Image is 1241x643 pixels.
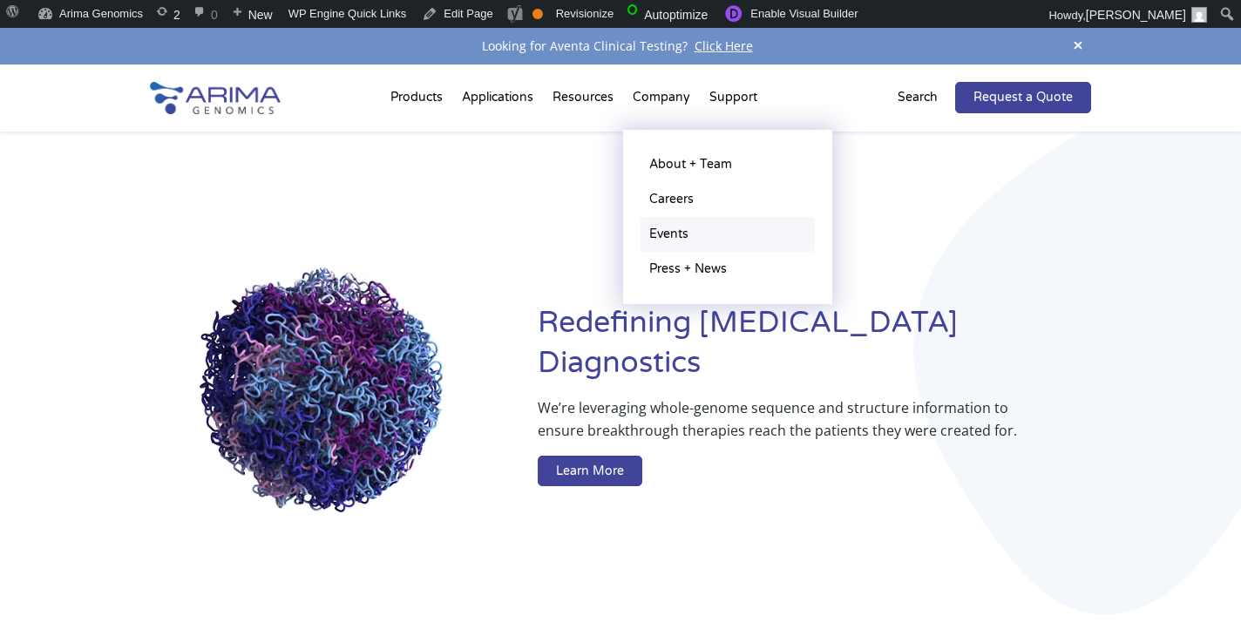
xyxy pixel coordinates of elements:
img: Arima-Genomics-logo [150,82,281,114]
div: OK [532,9,543,19]
p: Search [898,86,938,109]
a: Press + News [641,252,815,287]
a: Careers [641,182,815,217]
a: Learn More [538,456,642,487]
a: Request a Quote [955,82,1091,113]
span: [PERSON_NAME] [1086,8,1186,22]
p: We’re leveraging whole-genome sequence and structure information to ensure breakthrough therapies... [538,396,1021,456]
a: Events [641,217,815,252]
h1: Redefining [MEDICAL_DATA] Diagnostics [538,303,1091,396]
iframe: Chat Widget [1154,559,1241,643]
div: Looking for Aventa Clinical Testing? [150,35,1091,58]
a: About + Team [641,147,815,182]
a: Click Here [688,37,760,54]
